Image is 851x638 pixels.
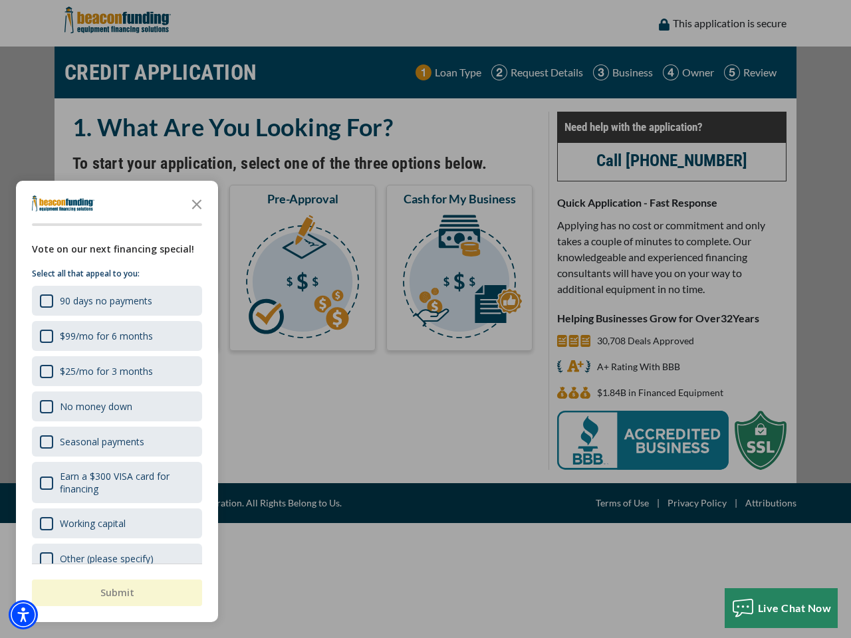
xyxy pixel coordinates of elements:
div: $25/mo for 3 months [60,365,153,377]
div: $99/mo for 6 months [32,321,202,351]
button: Live Chat Now [725,588,838,628]
div: No money down [60,400,132,413]
p: Select all that appeal to you: [32,267,202,280]
div: $99/mo for 6 months [60,330,153,342]
div: 90 days no payments [60,294,152,307]
button: Close the survey [183,190,210,217]
div: Survey [16,181,218,622]
div: Seasonal payments [60,435,144,448]
div: Seasonal payments [32,427,202,457]
div: Other (please specify) [32,544,202,574]
span: Live Chat Now [758,601,832,614]
div: $25/mo for 3 months [32,356,202,386]
button: Submit [32,580,202,606]
div: Working capital [60,517,126,530]
img: Company logo [32,195,94,211]
div: Vote on our next financing special! [32,242,202,257]
div: Working capital [32,508,202,538]
div: Accessibility Menu [9,600,38,629]
div: Earn a $300 VISA card for financing [32,462,202,503]
div: No money down [32,391,202,421]
div: Earn a $300 VISA card for financing [60,470,194,495]
div: 90 days no payments [32,286,202,316]
div: Other (please specify) [60,552,154,565]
